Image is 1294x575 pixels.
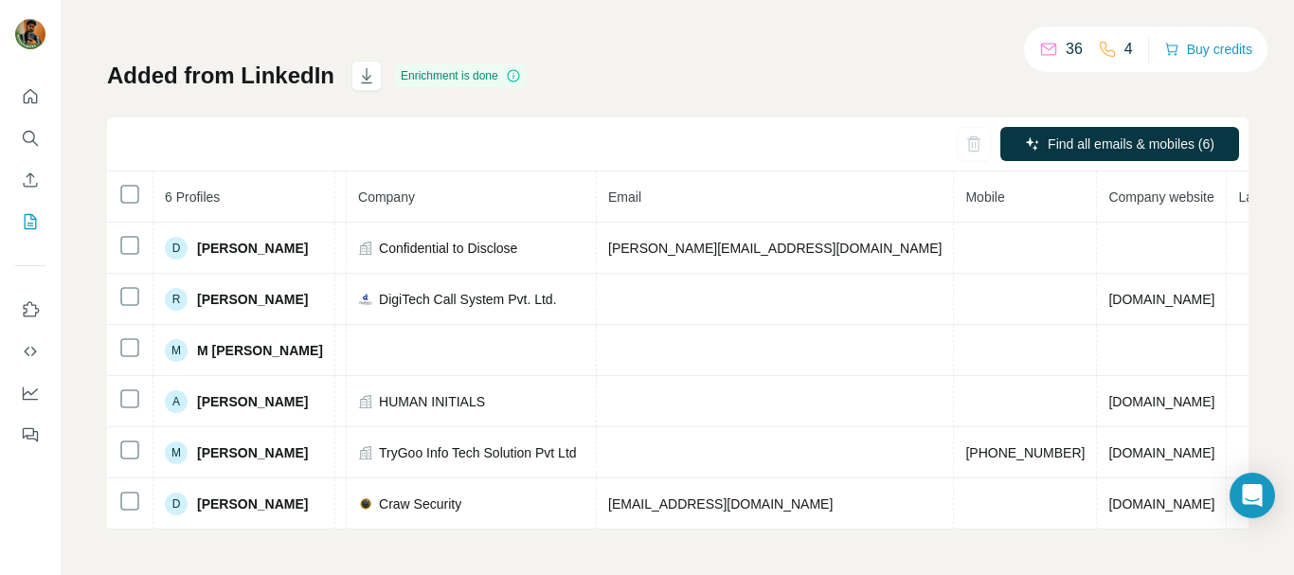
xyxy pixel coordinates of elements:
[358,496,373,512] img: company-logo
[608,241,942,256] span: [PERSON_NAME][EMAIL_ADDRESS][DOMAIN_NAME]
[1230,473,1275,518] div: Open Intercom Messenger
[1066,38,1083,61] p: 36
[197,494,308,513] span: [PERSON_NAME]
[107,61,334,91] h1: Added from LinkedIn
[608,189,641,205] span: Email
[379,443,577,462] span: TryGoo Info Tech Solution Pvt Ltd
[1108,292,1214,307] span: [DOMAIN_NAME]
[395,64,527,87] div: Enrichment is done
[165,237,188,260] div: D
[15,19,45,49] img: Avatar
[15,334,45,368] button: Use Surfe API
[379,494,461,513] span: Craw Security
[15,293,45,327] button: Use Surfe on LinkedIn
[15,205,45,239] button: My lists
[165,390,188,413] div: A
[358,292,373,307] img: company-logo
[15,376,45,410] button: Dashboard
[197,239,308,258] span: [PERSON_NAME]
[1000,127,1239,161] button: Find all emails & mobiles (6)
[1108,445,1214,460] span: [DOMAIN_NAME]
[379,239,517,258] span: Confidential to Disclose
[165,339,188,362] div: M
[379,392,485,411] span: HUMAN INITIALS
[165,288,188,311] div: R
[1108,496,1214,512] span: [DOMAIN_NAME]
[197,392,308,411] span: [PERSON_NAME]
[1048,135,1214,153] span: Find all emails & mobiles (6)
[965,445,1085,460] span: [PHONE_NUMBER]
[165,189,220,205] span: 6 Profiles
[1124,38,1133,61] p: 4
[379,290,557,309] span: DigiTech Call System Pvt. Ltd.
[197,443,308,462] span: [PERSON_NAME]
[1108,394,1214,409] span: [DOMAIN_NAME]
[15,121,45,155] button: Search
[1108,189,1213,205] span: Company website
[608,496,833,512] span: [EMAIL_ADDRESS][DOMAIN_NAME]
[1238,189,1288,205] span: Landline
[965,189,1004,205] span: Mobile
[165,441,188,464] div: M
[197,290,308,309] span: [PERSON_NAME]
[165,493,188,515] div: D
[15,80,45,114] button: Quick start
[15,163,45,197] button: Enrich CSV
[15,418,45,452] button: Feedback
[1164,36,1252,63] button: Buy credits
[358,189,415,205] span: Company
[197,341,323,360] span: M [PERSON_NAME]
